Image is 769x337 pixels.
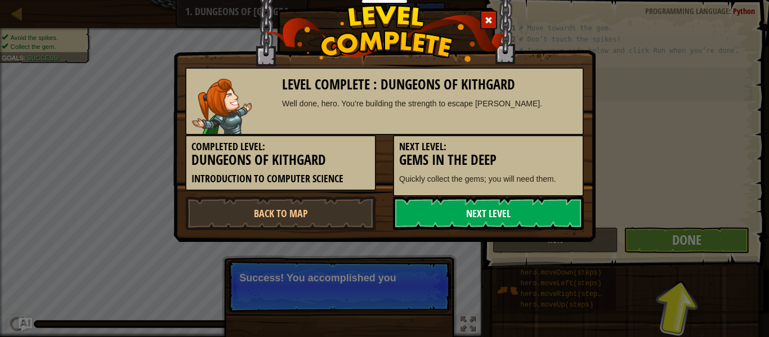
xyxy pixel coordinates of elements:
[185,196,376,230] a: Back to Map
[191,152,370,168] h3: Dungeons of Kithgard
[264,5,506,62] img: level_complete.png
[399,152,578,168] h3: Gems in the Deep
[191,141,370,152] h5: Completed Level:
[191,173,370,185] h5: Introduction to Computer Science
[399,141,578,152] h5: Next Level:
[393,196,584,230] a: Next Level
[399,173,578,185] p: Quickly collect the gems; you will need them.
[192,79,252,134] img: captain.png
[282,77,578,92] h3: Level Complete : Dungeons of Kithgard
[282,98,578,109] div: Well done, hero. You’re building the strength to escape [PERSON_NAME].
